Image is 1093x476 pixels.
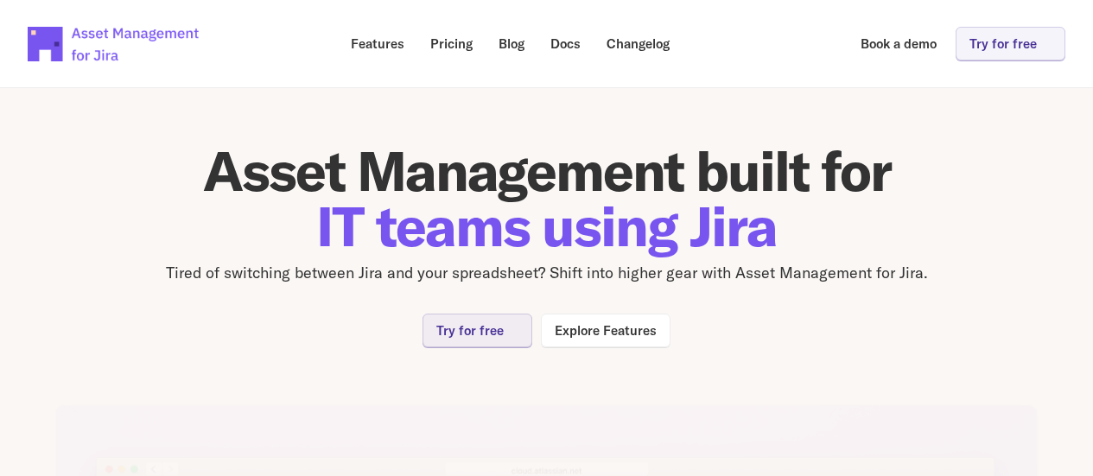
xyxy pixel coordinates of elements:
p: Try for free [436,324,504,337]
p: Pricing [430,37,473,50]
p: Try for free [969,37,1037,50]
a: Try for free [956,27,1065,60]
p: Explore Features [555,324,657,337]
a: Docs [538,27,593,60]
p: Docs [550,37,581,50]
a: Features [339,27,416,60]
h1: Asset Management built for [55,143,1038,254]
a: Blog [486,27,537,60]
a: Book a demo [848,27,949,60]
p: Book a demo [861,37,937,50]
p: Features [351,37,404,50]
p: Blog [499,37,524,50]
a: Explore Features [541,314,670,347]
p: Tired of switching between Jira and your spreadsheet? Shift into higher gear with Asset Managemen... [55,261,1038,286]
span: IT teams using Jira [316,191,777,261]
a: Try for free [423,314,532,347]
a: Pricing [418,27,485,60]
a: Changelog [594,27,682,60]
p: Changelog [607,37,670,50]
